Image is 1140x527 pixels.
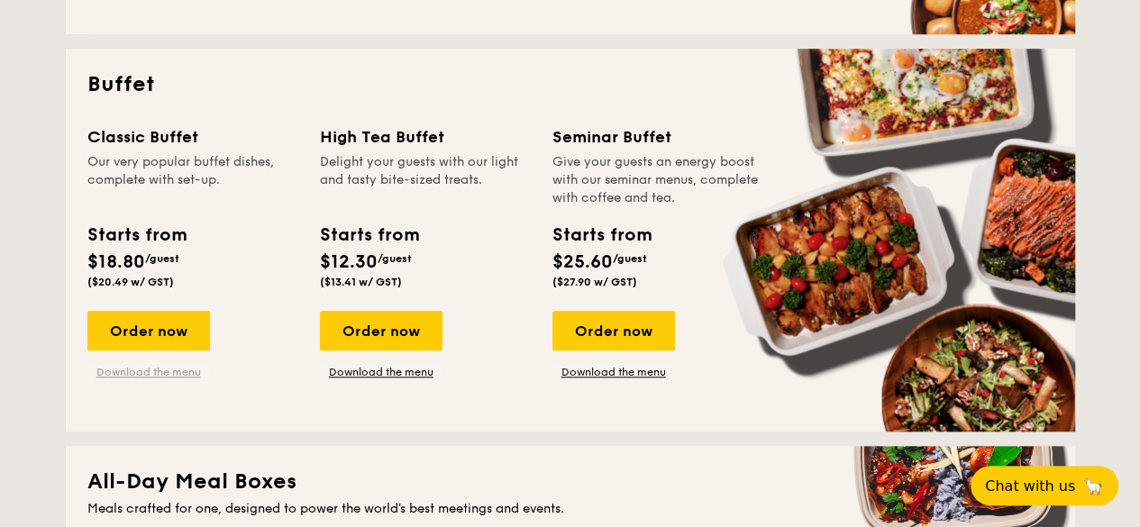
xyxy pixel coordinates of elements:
[378,252,412,265] span: /guest
[552,153,763,207] div: Give your guests an energy boost with our seminar menus, complete with coffee and tea.
[552,276,637,288] span: ($27.90 w/ GST)
[613,252,647,265] span: /guest
[87,468,1053,496] h2: All-Day Meal Boxes
[320,311,442,350] div: Order now
[145,252,179,265] span: /guest
[552,365,675,379] a: Download the menu
[320,124,531,150] div: High Tea Buffet
[320,365,442,379] a: Download the menu
[87,222,186,249] div: Starts from
[87,500,1053,518] div: Meals crafted for one, designed to power the world's best meetings and events.
[320,251,378,273] span: $12.30
[87,365,210,379] a: Download the menu
[320,153,531,207] div: Delight your guests with our light and tasty bite-sized treats.
[87,70,1053,99] h2: Buffet
[552,251,613,273] span: $25.60
[87,276,174,288] span: ($20.49 w/ GST)
[1082,476,1104,496] span: 🦙
[87,124,298,150] div: Classic Buffet
[87,311,210,350] div: Order now
[985,477,1075,495] span: Chat with us
[320,276,402,288] span: ($13.41 w/ GST)
[552,222,651,249] div: Starts from
[87,251,145,273] span: $18.80
[552,311,675,350] div: Order now
[971,466,1118,505] button: Chat with us🦙
[320,222,418,249] div: Starts from
[552,124,763,150] div: Seminar Buffet
[87,153,298,207] div: Our very popular buffet dishes, complete with set-up.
